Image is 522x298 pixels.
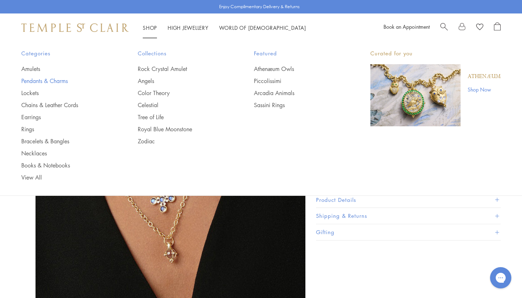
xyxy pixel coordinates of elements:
[254,101,342,109] a: Sassini Rings
[21,113,109,121] a: Earrings
[138,89,226,97] a: Color Theory
[143,23,306,32] nav: Main navigation
[138,101,226,109] a: Celestial
[21,65,109,73] a: Amulets
[21,125,109,133] a: Rings
[21,137,109,145] a: Bracelets & Bangles
[468,85,501,93] a: Shop Now
[440,22,448,33] a: Search
[316,224,501,240] button: Gifting
[254,89,342,97] a: Arcadia Animals
[168,24,208,31] a: High JewelleryHigh Jewellery
[384,23,430,30] a: Book an Appointment
[21,161,109,169] a: Books & Notebooks
[143,24,157,31] a: ShopShop
[21,149,109,157] a: Necklaces
[138,65,226,73] a: Rock Crystal Amulet
[138,137,226,145] a: Zodiac
[21,89,109,97] a: Lockets
[486,265,515,291] iframe: Gorgias live chat messenger
[370,49,501,58] p: Curated for you
[476,22,483,33] a: View Wishlist
[138,77,226,85] a: Angels
[254,77,342,85] a: Piccolissimi
[316,208,501,224] button: Shipping & Returns
[219,24,306,31] a: World of [DEMOGRAPHIC_DATA]World of [DEMOGRAPHIC_DATA]
[316,192,501,208] button: Product Details
[21,173,109,181] a: View All
[138,49,226,58] span: Collections
[468,73,501,81] a: Athenæum
[254,49,342,58] span: Featured
[494,22,501,33] a: Open Shopping Bag
[138,113,226,121] a: Tree of Life
[21,101,109,109] a: Chains & Leather Cords
[254,65,342,73] a: Athenæum Owls
[219,3,300,10] p: Enjoy Complimentary Delivery & Returns
[21,77,109,85] a: Pendants & Charms
[138,125,226,133] a: Royal Blue Moonstone
[21,49,109,58] span: Categories
[21,23,129,32] img: Temple St. Clair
